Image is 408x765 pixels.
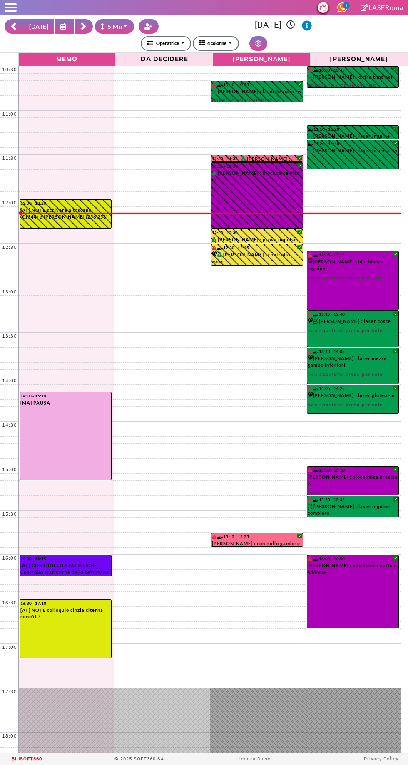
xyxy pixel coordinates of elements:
a: Privacy Policy [364,756,398,762]
i: Il cliente ha degli insoluti [308,468,312,472]
a: Licenza D'uso [236,756,271,762]
i: Il cliente ha degli insoluti [212,534,216,539]
div: 12:00 - 12:20 [20,200,111,206]
div: 13:15 - 13:40 [308,311,398,318]
span: Da Decidere [118,54,211,64]
div: 11:20 - 11:40 [308,141,398,147]
div: [PERSON_NAME] : biochimica petto e addome [308,562,398,579]
div: 13:40 - 14:05 [308,348,398,355]
div: 12:20 - 12:30 [212,230,302,236]
span: [PERSON_NAME] [313,54,406,64]
div: 10:40 - 10:55 [212,82,302,88]
div: 12:35 - 13:15 [308,252,398,258]
div: 12:30 - 12:45 [212,245,302,251]
span: non spostare! preso per sole [308,399,398,408]
div: [PERSON_NAME] : controllo viso [241,156,302,161]
i: Categoria cliente: Diamante [308,318,313,324]
button: Crea nuovo contatto rapido [139,19,159,34]
i: Categoria cliente: Diamante [308,259,313,264]
div: 16:00 - 16:15 [20,556,111,562]
div: 11:10 - 11:20 [308,126,398,132]
span: PRESO CON TEMPISTICHE ERRATE!! DA CONFERMARE al telefono non ha capito niente [308,80,398,103]
i: PAGATO [212,171,218,175]
button: [DATE] [23,19,55,34]
span: rata!! €272 [308,487,398,497]
div: 11:30 - 11:35 [212,156,241,161]
i: PAGATO [212,237,218,242]
div: 11:00 [0,111,19,118]
div: [PERSON_NAME] : laser gluteo -m [308,392,398,408]
div: 17:00 [0,644,19,651]
div: 18:00 [0,733,19,740]
span: non spostare! preso per sole [308,272,398,281]
h3: [DATE] [163,20,403,31]
div: 16:00 - 16:50 [308,556,398,562]
span: PRESO CON TEMPISTICHE ERRATE!! DA CONFERMARE al telefono non ha capito niente [212,95,302,118]
div: [PERSON_NAME] : laser braccia -w [212,88,302,102]
div: [PERSON_NAME] : laser braccia -w [308,147,398,156]
div: [PERSON_NAME] : laser inguine completo [308,503,398,517]
div: 15:20 - 15:35 [308,497,398,503]
i: Il cliente ha degli insoluti [212,82,216,87]
div: 14:10 - 15:10 [20,393,111,399]
div: 11:30 [0,155,19,162]
i: PAGATO [308,134,314,138]
div: 16:00 [0,555,19,562]
div: 15:30 [0,511,19,518]
i: Il cliente ha degli insoluti [308,253,312,257]
img: PERCORSO [313,319,319,325]
div: 10:30 [0,66,19,73]
div: [PERSON_NAME] : laser mezze gambe inferiori [308,355,398,378]
div: 11:35 - 12:20 [212,163,302,169]
div: 14:05 - 14:25 [308,385,398,392]
i: Il cliente ha degli insoluti [308,556,312,561]
div: 5 Minuti [101,22,132,31]
div: [MA] PAUSA [20,400,111,407]
span: non spostare! preso per sole [308,369,398,378]
i: Il cliente ha degli insoluti [308,312,312,316]
i: PAGATO [308,75,314,79]
div: [PERSON_NAME] : controllo gambe e inguine [212,540,302,546]
div: [AT] NOTE scrivere a toscano (€1344) e [PERSON_NAME] (256 256) [20,207,111,221]
i: Il cliente ha degli insoluti [308,349,312,353]
i: PAGATO [308,148,314,153]
div: [PERSON_NAME] : biochimica inguine [308,258,398,281]
div: [PERSON_NAME] : biochimica viso m [212,170,302,186]
span: [PERSON_NAME] [215,54,308,64]
div: 12:30 [0,244,19,251]
a: LASERoma [361,3,403,11]
i: PAGATO [212,89,218,94]
div: [PERSON_NAME] : extra time nei [308,74,398,87]
div: 12:00 [0,199,19,206]
i: Categoria cliente: Diamante [212,252,217,257]
div: [AT] NOTE colloquio cinzia citerna rece01 / [20,607,111,621]
div: [AT] CONTROLLO STATISTICHE Controllo statistiche della settimana (screen con report sul gruppo) p... [20,562,111,576]
div: 14:00 [0,377,19,384]
i: Il cliente ha degli insoluti [308,497,312,502]
div: 15:00 - 15:20 [308,467,398,473]
div: [PERSON_NAME] : prova impulso [212,236,302,243]
i: Il cliente ha degli insoluti [308,68,312,72]
i: PAGATO [241,156,247,161]
div: 14:30 [0,422,19,429]
div: 15:45 - 15:55 [212,534,302,540]
span: Memo [21,54,114,64]
i: PAGATO [217,252,224,257]
div: [PERSON_NAME] : controllo zona [212,251,302,265]
i: Il cliente ha degli insoluti [308,386,312,390]
div: 10:30 - 10:45 [308,67,398,73]
i: Categoria cliente: Diamante [308,355,313,361]
div: 15:00 [0,466,19,473]
div: [PERSON_NAME] : laser inguine completo [308,133,398,139]
div: 16:30 [0,599,19,606]
i: Il cliente ha degli insoluti [212,246,216,250]
i: Clicca per andare alla pagina di firma [361,4,368,11]
img: PERCORSO [308,504,313,510]
div: 16:30 - 17:10 [20,600,111,606]
span: non spostare! preso per sole [308,325,398,334]
i: Categoria cliente: Diamante [308,392,313,398]
div: 13:30 [0,333,19,340]
div: 13:00 [0,288,19,296]
div: [PERSON_NAME] : biochimica braccia w [308,474,398,495]
div: [PERSON_NAME] : laser cosce [308,318,398,334]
